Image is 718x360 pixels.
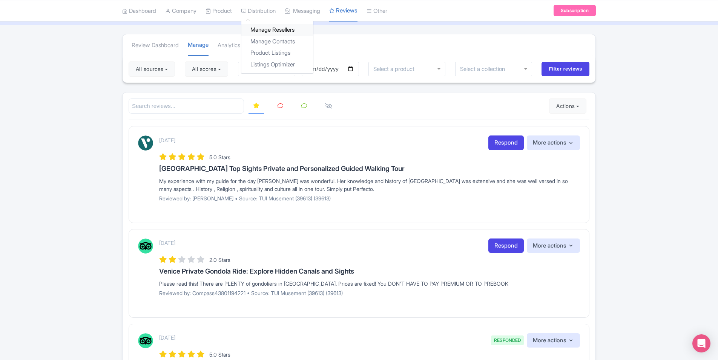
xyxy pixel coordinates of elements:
div: Open Intercom Messenger [692,334,710,352]
a: Manage [188,35,209,56]
a: Other [367,0,387,21]
a: Messaging [285,0,320,21]
button: More actions [527,135,580,150]
span: RESPONDED [491,335,524,345]
h3: [GEOGRAPHIC_DATA] Top Sights Private and Personalized Guided Walking Tour [159,165,580,172]
p: [DATE] [159,136,175,144]
p: Reviewed by: [PERSON_NAME] • Source: TUI Musement (39613) (39613) [159,194,580,202]
a: Respond [488,135,524,150]
a: Manage Resellers [241,24,313,36]
img: Tripadvisor Logo [138,238,153,254]
a: Analytics [218,35,240,56]
input: Select a product [373,66,419,72]
a: Subscription [554,5,596,16]
span: 5.0 Stars [209,154,230,160]
span: 2.0 Stars [209,257,230,263]
a: Product Listings [241,47,313,59]
button: More actions [527,333,580,348]
p: [DATE] [159,334,175,342]
div: My experience with my guide for the day [PERSON_NAME] was wonderful. Her knowledge and history of... [159,177,580,193]
button: All scores [185,62,228,77]
input: Select a collection [460,66,510,72]
a: Listings Optimizer [241,58,313,70]
button: More actions [527,238,580,253]
button: Actions [549,98,586,114]
a: Company [165,0,196,21]
a: Manage Contacts [241,35,313,47]
a: Review Dashboard [132,35,179,56]
img: Tripadvisor Logo [138,333,153,348]
button: All sources [129,62,175,77]
p: [DATE] [159,239,175,247]
input: Search reviews... [129,98,244,114]
span: 5.0 Stars [209,351,230,358]
img: Viator Logo [138,135,153,151]
div: Please read this! There are PLENTY of gondoliers in [GEOGRAPHIC_DATA]. Prices are fixed! You DON'... [159,280,580,288]
a: Respond [488,238,524,253]
input: Filter reviews [542,62,589,76]
a: Dashboard [122,0,156,21]
a: Product [206,0,232,21]
h3: Venice Private Gondola Ride: Explore Hidden Canals and Sights [159,268,580,275]
a: Distribution [241,0,276,21]
p: Reviewed by: Compass43801194221 • Source: TUI Musement (39613) (39613) [159,289,580,297]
